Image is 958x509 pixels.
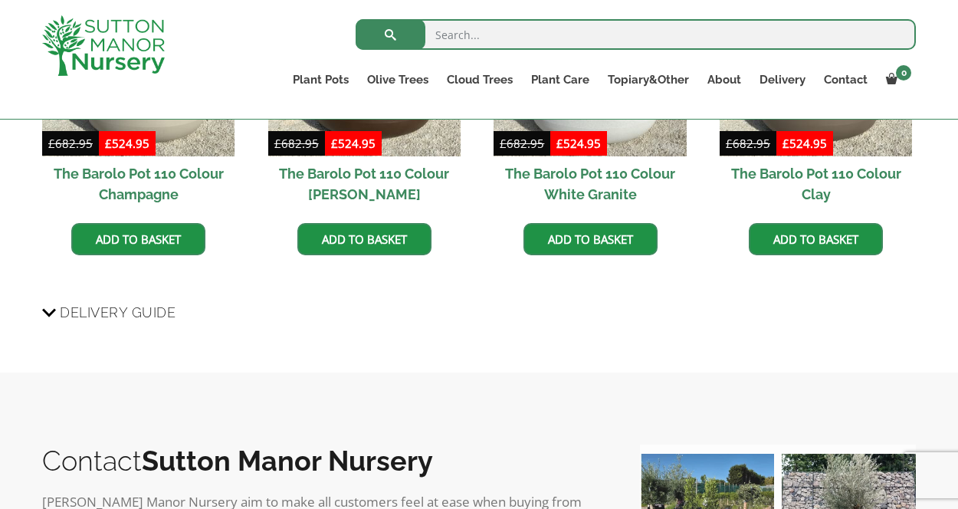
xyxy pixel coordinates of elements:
a: Add to basket: “The Barolo Pot 110 Colour Clay” [749,223,883,255]
h2: The Barolo Pot 110 Colour [PERSON_NAME] [268,156,461,212]
bdi: 682.95 [274,136,319,151]
span: 0 [896,65,911,80]
span: £ [331,136,338,151]
span: £ [782,136,789,151]
a: Add to basket: “The Barolo Pot 110 Colour White Granite” [523,223,658,255]
a: Cloud Trees [438,69,522,90]
a: Add to basket: “The Barolo Pot 110 Colour Champagne” [71,223,205,255]
input: Search... [356,19,916,50]
span: £ [726,136,733,151]
a: About [698,69,750,90]
a: Olive Trees [358,69,438,90]
h2: The Barolo Pot 110 Colour Clay [720,156,912,212]
a: Plant Care [522,69,599,90]
bdi: 524.95 [105,136,149,151]
a: 0 [877,69,916,90]
a: Plant Pots [284,69,358,90]
span: £ [274,136,281,151]
span: £ [105,136,112,151]
span: £ [556,136,563,151]
span: Delivery Guide [60,298,176,327]
span: £ [48,136,55,151]
bdi: 682.95 [48,136,93,151]
a: Contact [815,69,877,90]
h2: The Barolo Pot 110 Colour White Granite [494,156,686,212]
a: Delivery [750,69,815,90]
h2: Contact [42,445,609,477]
img: logo [42,15,165,76]
bdi: 682.95 [500,136,544,151]
span: £ [500,136,507,151]
a: Add to basket: “The Barolo Pot 110 Colour Mocha Brown” [297,223,431,255]
a: Topiary&Other [599,69,698,90]
bdi: 524.95 [782,136,827,151]
bdi: 524.95 [556,136,601,151]
bdi: 682.95 [726,136,770,151]
bdi: 524.95 [331,136,376,151]
b: Sutton Manor Nursery [142,445,433,477]
h2: The Barolo Pot 110 Colour Champagne [42,156,235,212]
